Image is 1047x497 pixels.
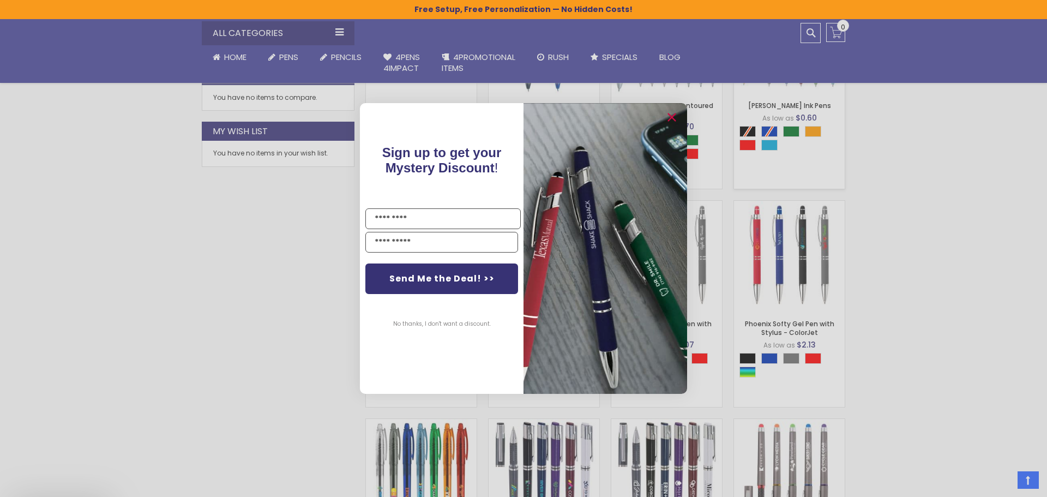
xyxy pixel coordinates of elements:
[523,103,687,394] img: pop-up-image
[382,145,502,175] span: Sign up to get your Mystery Discount
[663,109,681,126] button: Close dialog
[388,310,496,338] button: No thanks, I don't want a discount.
[382,145,502,175] span: !
[365,264,518,294] button: Send Me the Deal! >>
